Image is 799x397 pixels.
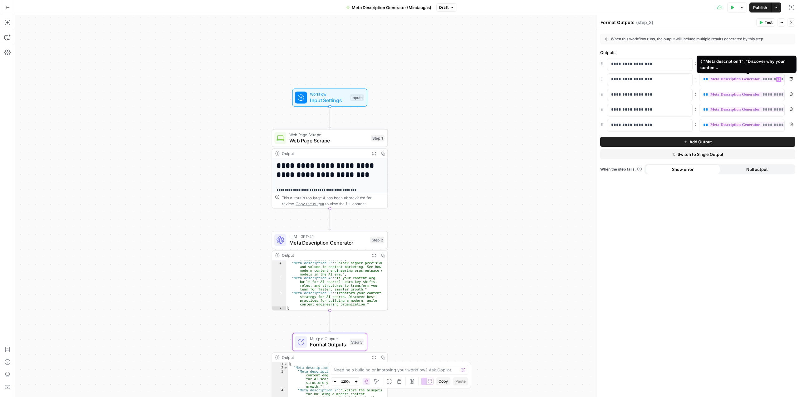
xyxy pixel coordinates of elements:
[284,362,288,366] span: Toggle code folding, rows 1 through 37
[296,201,324,206] span: Copy the output
[310,91,347,97] span: Workflow
[436,377,450,385] button: Copy
[310,97,347,104] span: Input Settings
[453,377,468,385] button: Paste
[695,75,697,82] span: :
[749,2,771,12] button: Publish
[272,231,388,310] div: LLM · GPT-4.1Meta Description GeneratorStep 2Output , high-impact growth.", "Meta description 3":...
[282,252,367,258] div: Output
[289,132,368,138] span: Web Page Scrape
[689,139,712,145] span: Add Output
[272,89,388,107] div: WorkflowInput SettingsInputs
[310,335,347,341] span: Multiple Outputs
[439,5,449,10] span: Draft
[600,49,795,56] div: Outputs
[272,362,288,366] div: 1
[350,94,364,101] div: Inputs
[695,105,697,112] span: :
[746,166,768,172] span: Null output
[272,276,287,291] div: 5
[636,19,653,26] span: ( step_3 )
[672,166,694,172] span: Show error
[352,4,431,11] span: Meta Description Generator (Mindaugas)
[341,379,350,384] span: 120%
[720,164,794,174] button: Null output
[272,291,287,306] div: 6
[272,366,288,370] div: 2
[439,379,448,384] span: Copy
[370,237,385,244] div: Step 2
[272,306,287,310] div: 7
[350,339,364,345] div: Step 3
[600,137,795,147] button: Add Output
[436,3,457,12] button: Draft
[700,58,793,71] div: { "Meta description 1": "Discover why your conten...
[282,354,367,360] div: Output
[289,137,368,144] span: Web Page Scrape
[765,20,772,25] span: Test
[282,195,385,206] div: This output is too large & has been abbreviated for review. to view the full content.
[600,166,642,172] a: When the step fails:
[282,151,367,156] div: Output
[371,135,385,141] div: Step 1
[329,209,331,231] g: Edge from step_1 to step_2
[289,234,367,240] span: LLM · GPT-4.1
[310,341,347,348] span: Format Outputs
[695,120,697,128] span: :
[605,36,777,42] div: When this workflow runs, the output will include multiple results generated by this step.
[600,149,795,159] button: Switch to Single Output
[678,151,723,157] span: Switch to Single Output
[284,366,288,370] span: Toggle code folding, rows 2 through 8
[329,310,331,332] g: Edge from step_2 to step_3
[695,90,697,97] span: :
[272,370,288,389] div: 3
[756,18,775,27] button: Test
[342,2,435,12] button: Meta Description Generator (Mindaugas)
[600,19,635,26] textarea: Format Outputs
[272,261,287,276] div: 4
[289,239,367,246] span: Meta Description Generator
[695,59,697,67] span: :
[329,107,331,128] g: Edge from start to step_1
[753,4,767,11] span: Publish
[455,379,466,384] span: Paste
